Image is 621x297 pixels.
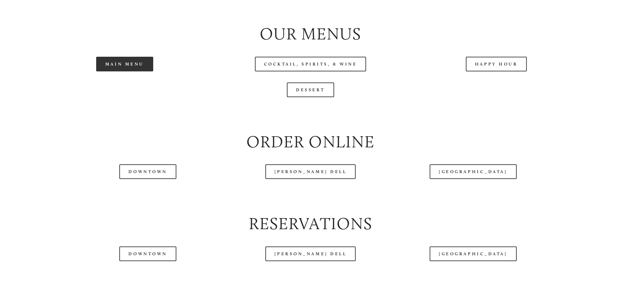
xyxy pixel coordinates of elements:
[96,57,153,71] a: Main Menu
[119,246,176,261] a: Downtown
[466,57,527,71] a: Happy Hour
[430,164,516,179] a: [GEOGRAPHIC_DATA]
[37,130,584,154] h2: Order Online
[37,212,584,235] h2: Reservations
[287,82,334,97] a: Dessert
[265,164,356,179] a: [PERSON_NAME] Dell
[119,164,176,179] a: Downtown
[255,57,366,71] a: Cocktail, Spirits, & Wine
[430,246,516,261] a: [GEOGRAPHIC_DATA]
[265,246,356,261] a: [PERSON_NAME] Dell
